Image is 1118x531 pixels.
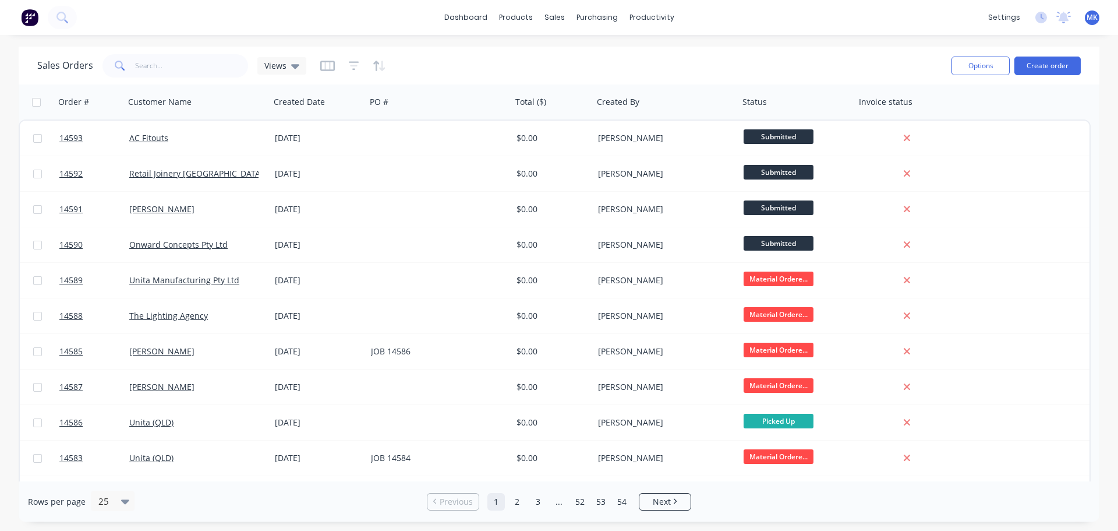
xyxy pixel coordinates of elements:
[550,493,568,511] a: Jump forward
[129,132,168,143] a: AC Fitouts
[264,59,286,72] span: Views
[129,275,239,286] a: Unita Manufacturing Pty Ltd
[274,96,325,108] div: Created Date
[744,414,813,428] span: Picked Up
[59,192,129,227] a: 14591
[59,132,83,144] span: 14593
[598,168,727,180] div: [PERSON_NAME]
[275,310,362,322] div: [DATE]
[571,493,589,511] a: Page 52
[859,96,912,108] div: Invoice status
[639,496,691,508] a: Next page
[1087,12,1098,23] span: MK
[59,275,83,286] span: 14589
[598,310,727,322] div: [PERSON_NAME]
[744,378,813,393] span: Material Ordere...
[598,417,727,428] div: [PERSON_NAME]
[59,156,129,191] a: 14592
[129,168,263,179] a: Retail Joinery [GEOGRAPHIC_DATA]
[59,452,83,464] span: 14583
[744,449,813,464] span: Material Ordere...
[59,381,83,393] span: 14587
[624,9,680,26] div: productivity
[59,239,83,251] span: 14590
[744,272,813,286] span: Material Ordere...
[59,417,83,428] span: 14586
[982,9,1026,26] div: settings
[129,452,174,463] a: Unita (QLD)
[370,96,388,108] div: PO #
[275,381,362,393] div: [DATE]
[275,452,362,464] div: [DATE]
[571,9,624,26] div: purchasing
[493,9,539,26] div: products
[742,96,767,108] div: Status
[275,275,362,286] div: [DATE]
[275,346,362,357] div: [DATE]
[59,203,83,215] span: 14591
[59,405,129,440] a: 14586
[275,239,362,251] div: [DATE]
[28,496,86,508] span: Rows per page
[59,168,83,180] span: 14592
[744,129,813,144] span: Submitted
[59,370,129,405] a: 14587
[516,417,585,428] div: $0.00
[516,381,585,393] div: $0.00
[59,346,83,357] span: 14585
[59,263,129,298] a: 14589
[129,239,228,250] a: Onward Concepts Pty Ltd
[592,493,610,511] a: Page 53
[516,346,585,357] div: $0.00
[951,57,1010,75] button: Options
[508,493,526,511] a: Page 2
[438,9,493,26] a: dashboard
[371,452,500,464] div: JOB 14584
[129,417,174,428] a: Unita (QLD)
[427,496,479,508] a: Previous page
[275,203,362,215] div: [DATE]
[598,203,727,215] div: [PERSON_NAME]
[129,381,194,392] a: [PERSON_NAME]
[515,96,546,108] div: Total ($)
[59,121,129,156] a: 14593
[487,493,505,511] a: Page 1 is your current page
[21,9,38,26] img: Factory
[598,452,727,464] div: [PERSON_NAME]
[613,493,631,511] a: Page 54
[59,441,129,476] a: 14583
[744,307,813,322] span: Material Ordere...
[539,9,571,26] div: sales
[422,493,696,511] ul: Pagination
[129,310,208,321] a: The Lighting Agency
[744,201,813,215] span: Submitted
[1014,57,1081,75] button: Create order
[516,203,585,215] div: $0.00
[275,132,362,144] div: [DATE]
[516,310,585,322] div: $0.00
[598,132,727,144] div: [PERSON_NAME]
[275,417,362,428] div: [DATE]
[598,381,727,393] div: [PERSON_NAME]
[37,60,93,71] h1: Sales Orders
[58,96,89,108] div: Order #
[598,275,727,286] div: [PERSON_NAME]
[598,346,727,357] div: [PERSON_NAME]
[129,203,194,214] a: [PERSON_NAME]
[516,239,585,251] div: $0.00
[371,346,500,357] div: JOB 14586
[597,96,639,108] div: Created By
[653,496,671,508] span: Next
[129,346,194,357] a: [PERSON_NAME]
[516,168,585,180] div: $0.00
[59,298,129,333] a: 14588
[516,452,585,464] div: $0.00
[598,239,727,251] div: [PERSON_NAME]
[529,493,547,511] a: Page 3
[516,132,585,144] div: $0.00
[275,168,362,180] div: [DATE]
[59,310,83,322] span: 14588
[516,275,585,286] div: $0.00
[135,54,249,78] input: Search...
[744,236,813,251] span: Submitted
